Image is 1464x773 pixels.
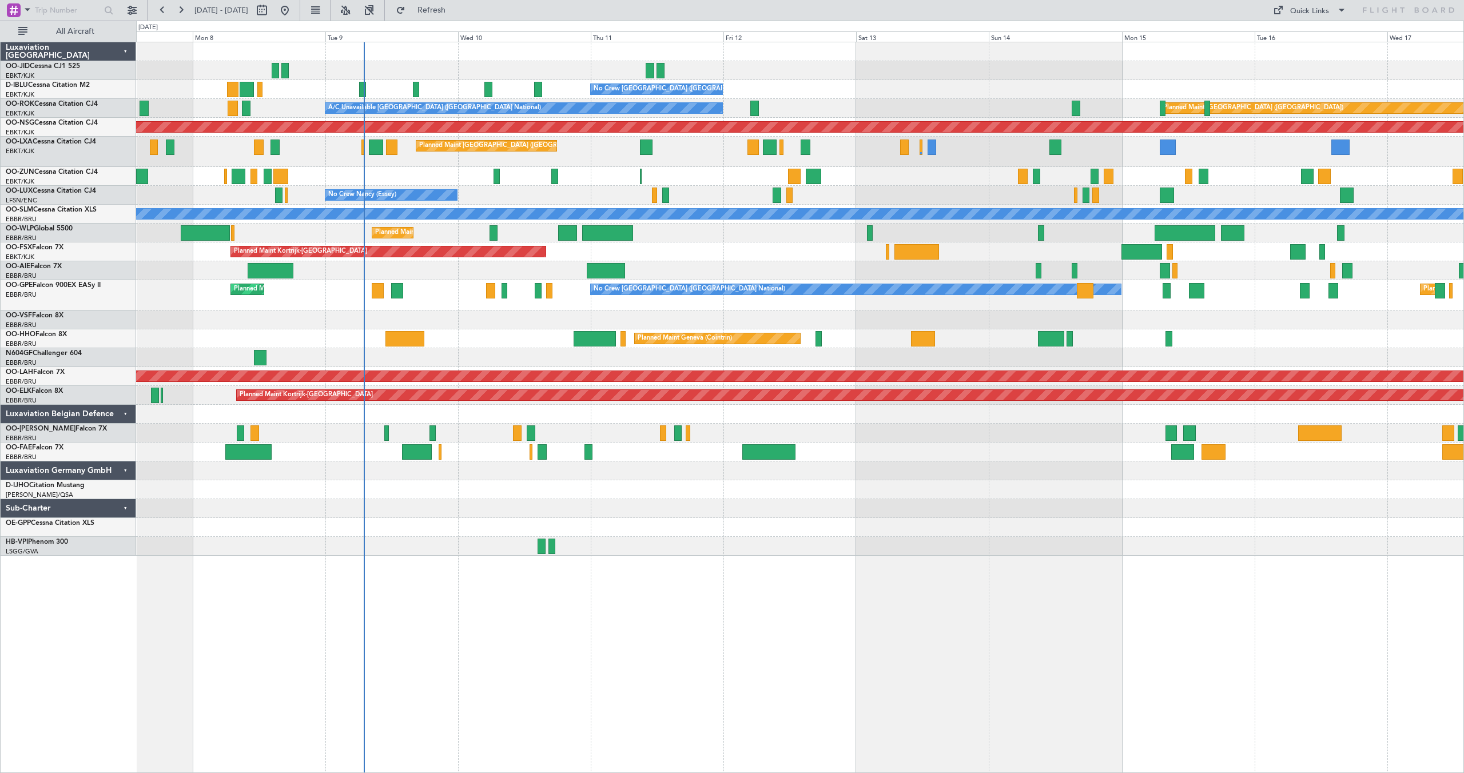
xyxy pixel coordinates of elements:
a: OO-LAHFalcon 7X [6,369,65,376]
span: OO-LAH [6,369,33,376]
div: No Crew [GEOGRAPHIC_DATA] ([GEOGRAPHIC_DATA] National) [594,281,785,298]
div: Mon 8 [193,31,325,42]
div: Planned Maint [GEOGRAPHIC_DATA] ([GEOGRAPHIC_DATA]) [1163,99,1343,117]
span: OO-FSX [6,244,32,251]
span: OO-LUX [6,188,33,194]
a: EBBR/BRU [6,272,37,280]
div: Tue 16 [1255,31,1387,42]
a: EBBR/BRU [6,434,37,443]
a: LFSN/ENC [6,196,37,205]
a: N604GFChallenger 604 [6,350,82,357]
span: OO-NSG [6,119,34,126]
a: OE-GPPCessna Citation XLS [6,520,94,527]
a: EBBR/BRU [6,377,37,386]
span: D-IJHO [6,482,29,489]
span: OO-FAE [6,444,32,451]
a: EBBR/BRU [6,234,37,242]
a: EBBR/BRU [6,321,37,329]
div: Planned Maint Kortrijk-[GEOGRAPHIC_DATA] [240,386,373,404]
a: OO-SLMCessna Citation XLS [6,206,97,213]
span: OO-WLP [6,225,34,232]
div: Sat 13 [856,31,989,42]
a: OO-ZUNCessna Citation CJ4 [6,169,98,176]
a: EBBR/BRU [6,340,37,348]
div: Planned Maint Geneva (Cointrin) [638,330,732,347]
div: A/C Unavailable [GEOGRAPHIC_DATA] ([GEOGRAPHIC_DATA] National) [328,99,541,117]
a: OO-GPEFalcon 900EX EASy II [6,282,101,289]
button: Quick Links [1267,1,1352,19]
a: OO-NSGCessna Citation CJ4 [6,119,98,126]
a: D-IBLUCessna Citation M2 [6,82,90,89]
span: OO-AIE [6,263,30,270]
div: Thu 11 [591,31,723,42]
a: EBKT/KJK [6,109,34,118]
button: All Aircraft [13,22,124,41]
a: OO-[PERSON_NAME]Falcon 7X [6,425,107,432]
a: OO-ELKFalcon 8X [6,388,63,395]
div: Planned Maint [GEOGRAPHIC_DATA] ([GEOGRAPHIC_DATA] National) [419,137,626,154]
a: OO-JIDCessna CJ1 525 [6,63,80,70]
span: Refresh [408,6,456,14]
a: [PERSON_NAME]/QSA [6,491,73,499]
a: D-IJHOCitation Mustang [6,482,85,489]
a: OO-LUXCessna Citation CJ4 [6,188,96,194]
span: OO-ZUN [6,169,34,176]
a: OO-WLPGlobal 5500 [6,225,73,232]
span: All Aircraft [30,27,121,35]
a: OO-VSFFalcon 8X [6,312,63,319]
span: OO-VSF [6,312,32,319]
span: OE-GPP [6,520,31,527]
div: Wed 10 [458,31,591,42]
a: OO-HHOFalcon 8X [6,331,67,338]
div: Tue 9 [325,31,458,42]
div: [DATE] [138,23,158,33]
span: OO-ROK [6,101,34,107]
a: EBBR/BRU [6,290,37,299]
div: Fri 12 [723,31,856,42]
a: OO-FSXFalcon 7X [6,244,63,251]
span: HB-VPI [6,539,28,545]
span: OO-LXA [6,138,33,145]
div: No Crew Nancy (Essey) [328,186,396,204]
a: EBKT/KJK [6,90,34,99]
a: OO-ROKCessna Citation CJ4 [6,101,98,107]
span: N604GF [6,350,33,357]
span: OO-ELK [6,388,31,395]
a: EBBR/BRU [6,358,37,367]
div: Planned Maint [GEOGRAPHIC_DATA] ([GEOGRAPHIC_DATA] National) [234,281,441,298]
a: EBKT/KJK [6,177,34,186]
a: EBKT/KJK [6,128,34,137]
span: OO-GPE [6,282,33,289]
a: OO-AIEFalcon 7X [6,263,62,270]
a: EBKT/KJK [6,253,34,261]
a: OO-LXACessna Citation CJ4 [6,138,96,145]
a: EBBR/BRU [6,453,37,461]
a: EBKT/KJK [6,71,34,80]
a: EBBR/BRU [6,396,37,405]
span: OO-HHO [6,331,35,338]
div: Planned Maint Liege [375,224,435,241]
a: OO-FAEFalcon 7X [6,444,63,451]
span: OO-[PERSON_NAME] [6,425,75,432]
button: Refresh [391,1,459,19]
div: Quick Links [1290,6,1329,17]
div: Planned Maint Kortrijk-[GEOGRAPHIC_DATA] [234,243,367,260]
a: EBKT/KJK [6,147,34,156]
span: [DATE] - [DATE] [194,5,248,15]
span: OO-JID [6,63,30,70]
span: D-IBLU [6,82,28,89]
div: No Crew [GEOGRAPHIC_DATA] ([GEOGRAPHIC_DATA] National) [594,81,785,98]
div: Sun 14 [989,31,1121,42]
a: HB-VPIPhenom 300 [6,539,68,545]
a: LSGG/GVA [6,547,38,556]
a: EBBR/BRU [6,215,37,224]
span: OO-SLM [6,206,33,213]
input: Trip Number [35,2,101,19]
div: Mon 15 [1122,31,1255,42]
